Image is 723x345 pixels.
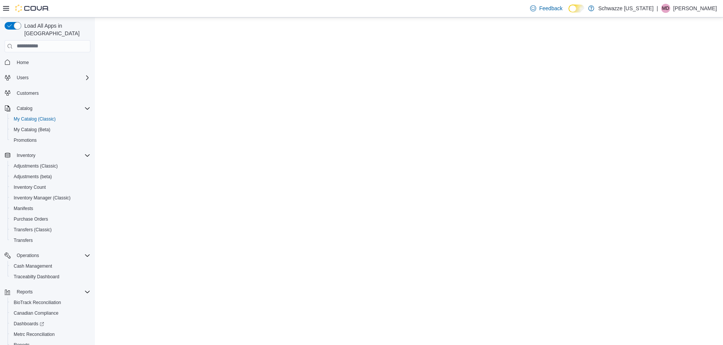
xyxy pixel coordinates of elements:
button: Reports [14,287,36,296]
span: Catalog [17,105,32,111]
button: Home [2,57,93,68]
button: Traceabilty Dashboard [8,271,93,282]
button: Manifests [8,203,93,214]
span: BioTrack Reconciliation [14,300,61,306]
a: Promotions [11,136,40,145]
button: My Catalog (Beta) [8,124,93,135]
span: Purchase Orders [14,216,48,222]
span: Home [14,58,90,67]
span: Inventory Count [14,184,46,190]
span: My Catalog (Beta) [14,127,51,133]
span: Reports [17,289,33,295]
p: Schwazze [US_STATE] [598,4,654,13]
button: Adjustments (beta) [8,171,93,182]
button: Canadian Compliance [8,308,93,318]
span: Adjustments (beta) [14,174,52,180]
div: Matthew Dupuis [661,4,670,13]
span: My Catalog (Classic) [14,116,56,122]
button: Inventory [2,150,93,161]
span: Inventory Manager (Classic) [14,195,71,201]
span: Traceabilty Dashboard [14,274,59,280]
span: My Catalog (Classic) [11,114,90,124]
span: Catalog [14,104,90,113]
span: Cash Management [14,263,52,269]
a: Customers [14,89,42,98]
button: Metrc Reconciliation [8,329,93,340]
span: Customers [17,90,39,96]
button: Inventory [14,151,38,160]
button: Promotions [8,135,93,146]
span: Cash Management [11,262,90,271]
span: Load All Apps in [GEOGRAPHIC_DATA] [21,22,90,37]
a: Purchase Orders [11,215,51,224]
span: Feedback [539,5,562,12]
span: Dashboards [11,319,90,328]
a: Adjustments (beta) [11,172,55,181]
span: Customers [14,88,90,98]
span: Transfers [14,237,33,243]
span: Users [14,73,90,82]
span: Promotions [11,136,90,145]
span: Operations [14,251,90,260]
button: Inventory Count [8,182,93,193]
span: Purchase Orders [11,215,90,224]
span: Traceabilty Dashboard [11,272,90,281]
span: MD [662,4,669,13]
span: Inventory Count [11,183,90,192]
span: Manifests [11,204,90,213]
a: Metrc Reconciliation [11,330,58,339]
a: Adjustments (Classic) [11,162,61,171]
span: Adjustments (Classic) [14,163,58,169]
span: My Catalog (Beta) [11,125,90,134]
button: BioTrack Reconciliation [8,297,93,308]
span: Canadian Compliance [11,309,90,318]
span: Metrc Reconciliation [14,331,55,337]
a: Transfers [11,236,36,245]
button: Transfers (Classic) [8,224,93,235]
button: Adjustments (Classic) [8,161,93,171]
a: Canadian Compliance [11,309,62,318]
button: Purchase Orders [8,214,93,224]
span: Transfers [11,236,90,245]
input: Dark Mode [568,5,584,13]
p: | [657,4,658,13]
button: Operations [2,250,93,261]
a: Feedback [527,1,565,16]
button: Operations [14,251,42,260]
span: Home [17,60,29,66]
a: BioTrack Reconciliation [11,298,64,307]
a: My Catalog (Classic) [11,114,59,124]
button: Reports [2,287,93,297]
button: Catalog [14,104,35,113]
span: Transfers (Classic) [11,225,90,234]
span: Operations [17,252,39,259]
img: Cova [15,5,49,12]
span: Canadian Compliance [14,310,58,316]
span: Adjustments (beta) [11,172,90,181]
span: Users [17,75,28,81]
button: Users [2,72,93,83]
button: Users [14,73,32,82]
a: Inventory Count [11,183,49,192]
button: Customers [2,88,93,99]
a: Home [14,58,32,67]
span: Reports [14,287,90,296]
a: My Catalog (Beta) [11,125,54,134]
span: Adjustments (Classic) [11,162,90,171]
button: Inventory Manager (Classic) [8,193,93,203]
span: BioTrack Reconciliation [11,298,90,307]
a: Cash Management [11,262,55,271]
span: Manifests [14,205,33,212]
button: Transfers [8,235,93,246]
a: Inventory Manager (Classic) [11,193,74,202]
button: My Catalog (Classic) [8,114,93,124]
span: Promotions [14,137,37,143]
span: Inventory [17,152,35,158]
a: Manifests [11,204,36,213]
a: Dashboards [8,318,93,329]
span: Metrc Reconciliation [11,330,90,339]
button: Catalog [2,103,93,114]
button: Cash Management [8,261,93,271]
a: Dashboards [11,319,47,328]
